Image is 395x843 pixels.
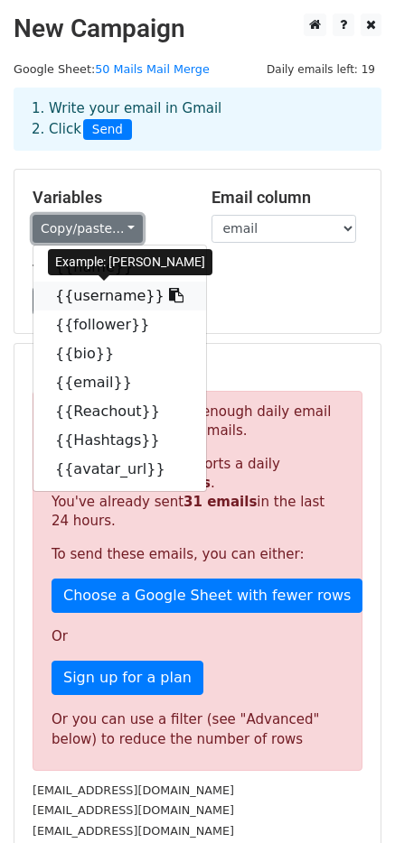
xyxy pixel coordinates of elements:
a: Sign up for a plan [52,661,203,695]
p: Your current plan supports a daily maximum of . You've already sent in the last 24 hours. [52,455,343,531]
a: {{username}} [33,282,206,310]
h5: Variables [33,188,184,208]
iframe: Chat Widget [305,756,395,843]
small: [EMAIL_ADDRESS][DOMAIN_NAME] [33,783,234,797]
a: Choose a Google Sheet with fewer rows [52,579,362,613]
small: [EMAIL_ADDRESS][DOMAIN_NAME] [33,824,234,838]
h5: Email column [212,188,363,208]
span: Send [83,119,132,141]
a: {{Hashtags}} [33,426,206,455]
a: 50 Mails Mail Merge [95,62,210,76]
a: {{follower}} [33,310,206,339]
p: To send these emails, you can either: [52,545,343,564]
strong: 31 emails [183,494,257,510]
div: Chat-Widget [305,756,395,843]
a: {{avatar_url}} [33,455,206,484]
span: Daily emails left: 19 [260,60,381,79]
div: Or you can use a filter (see "Advanced" below) to reduce the number of rows [52,709,343,750]
div: Example: [PERSON_NAME] [48,249,212,275]
small: Google Sheet: [14,62,210,76]
h2: New Campaign [14,14,381,44]
a: {{bio}} [33,339,206,368]
small: [EMAIL_ADDRESS][DOMAIN_NAME] [33,803,234,817]
p: Or [52,627,343,646]
a: {{email}} [33,368,206,397]
a: Daily emails left: 19 [260,62,381,76]
a: {{Reachout}} [33,397,206,426]
div: 1. Write your email in Gmail 2. Click [18,98,377,140]
a: {{name}} [33,253,206,282]
a: Copy/paste... [33,215,143,243]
